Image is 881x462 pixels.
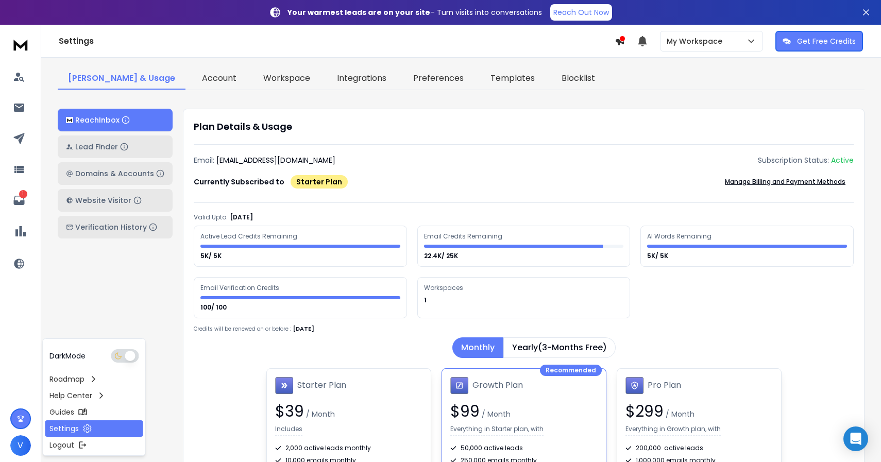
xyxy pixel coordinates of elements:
[424,284,465,292] div: Workspaces
[45,404,143,420] a: Guides
[275,444,422,452] div: 2,000 active leads monthly
[775,31,863,52] button: Get Free Credits
[194,177,284,187] p: Currently Subscribed to
[275,377,293,395] img: Starter Plan icon
[45,420,143,437] a: Settings
[480,409,511,419] span: / Month
[304,409,335,419] span: / Month
[9,190,29,211] a: 1
[424,296,428,304] p: 1
[45,371,143,387] a: Roadmap
[625,444,773,452] div: 200,000 active leads
[10,435,31,456] button: V
[625,400,664,422] span: $ 299
[452,337,503,358] button: Monthly
[843,426,868,451] div: Open Intercom Messenger
[450,377,468,395] img: Growth Plan icon
[49,374,84,384] p: Roadmap
[648,379,681,391] h1: Pro Plan
[194,213,228,221] p: Valid Upto:
[49,351,86,361] p: Dark Mode
[480,68,545,90] a: Templates
[194,325,291,333] p: Credits will be renewed on or before :
[66,117,73,124] img: logo
[230,213,253,221] p: [DATE]
[45,387,143,404] a: Help Center
[192,68,247,90] a: Account
[293,324,314,333] p: [DATE]
[450,444,598,452] div: 50,000 active leads
[424,252,460,260] p: 22.4K/ 25K
[275,400,304,422] span: $ 39
[253,68,320,90] a: Workspace
[647,252,670,260] p: 5K/ 5K
[667,36,726,46] p: My Workspace
[200,252,223,260] p: 5K/ 5K
[49,440,74,450] p: Logout
[327,68,397,90] a: Integrations
[58,216,173,238] button: Verification History
[200,232,299,241] div: Active Lead Credits Remaining
[664,409,694,419] span: / Month
[503,337,616,358] button: Yearly(3-Months Free)
[540,365,602,376] div: Recommended
[19,190,27,198] p: 1
[550,4,612,21] a: Reach Out Now
[287,7,542,18] p: – Turn visits into conversations
[758,155,829,165] p: Subscription Status:
[287,7,430,18] strong: Your warmest leads are on your site
[58,109,173,131] button: ReachInbox
[450,425,544,436] p: Everything in Starter plan, with
[831,155,854,165] div: Active
[58,135,173,158] button: Lead Finder
[424,232,504,241] div: Email Credits Remaining
[200,303,228,312] p: 100/ 100
[717,172,854,192] button: Manage Billing and Payment Methods
[450,400,480,422] span: $ 99
[797,36,856,46] p: Get Free Credits
[216,155,335,165] p: [EMAIL_ADDRESS][DOMAIN_NAME]
[625,425,721,436] p: Everything in Growth plan, with
[49,390,92,401] p: Help Center
[647,232,713,241] div: AI Words Remaining
[194,119,854,134] h1: Plan Details & Usage
[49,407,74,417] p: Guides
[58,68,185,90] a: [PERSON_NAME] & Usage
[49,423,79,434] p: Settings
[59,35,615,47] h1: Settings
[553,7,609,18] p: Reach Out Now
[625,377,643,395] img: Pro Plan icon
[403,68,474,90] a: Preferences
[200,284,281,292] div: Email Verification Credits
[297,379,346,391] h1: Starter Plan
[58,162,173,185] button: Domains & Accounts
[291,175,348,189] div: Starter Plan
[58,189,173,212] button: Website Visitor
[725,178,845,186] p: Manage Billing and Payment Methods
[472,379,523,391] h1: Growth Plan
[194,155,214,165] p: Email:
[275,425,302,436] p: Includes
[10,35,31,54] img: logo
[551,68,605,90] a: Blocklist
